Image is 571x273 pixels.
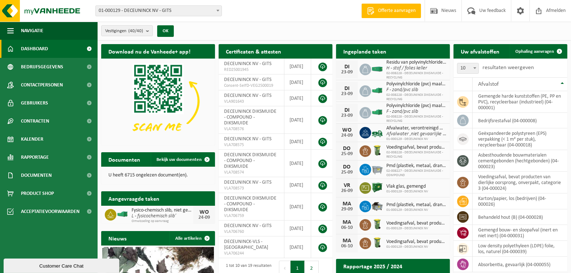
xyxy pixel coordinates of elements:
[96,6,222,16] span: 01-000129 - DECEUNINCK NV - GITS
[386,103,446,109] span: Polyvinylchloride (pvc) maalgoed 0 -1 mm
[4,257,121,273] iframe: chat widget
[371,87,383,94] img: HK-XO-16-GN-00
[473,241,567,257] td: low density polyethyleen (LDPE) folie, los, naturel (04-000039)
[284,134,311,150] td: [DATE]
[284,236,311,258] td: [DATE]
[473,150,567,172] td: asbesthoudende bouwmaterialen cementgebonden (hechtgebonden) (04-000023)
[340,146,354,152] div: DO
[101,25,153,36] button: Vestigingen(40/40)
[21,184,54,202] span: Product Shop
[340,238,354,244] div: MA
[21,112,49,130] span: Contracten
[336,259,409,273] h2: Rapportage 2025 / 2024
[101,231,134,245] h2: Nieuws
[340,113,354,118] div: 23-09
[386,150,446,159] span: 02-008228 - DECEUNINCK DIKSMUIDE - RECYCLING
[386,169,446,178] span: 02-008227 - DECEUNINCK DIKSMUIDE - COMPOUND
[386,245,446,249] span: 01-000129 - DECEUNINCK NV
[340,164,354,170] div: DO
[376,7,417,14] span: Offerte aanvragen
[386,65,427,71] i: H - stof / folies keller
[132,213,176,219] i: L - fysicochemisch slib’
[386,71,446,80] span: 02-008228 - DECEUNINCK DIKSMUIDE - RECYCLING
[371,218,383,230] img: WB-0140-HPE-GN-50
[340,201,354,207] div: MA
[224,126,279,132] span: VLA708576
[386,60,446,65] span: Residu van polyvinylchloride (pvc) recyclage
[478,81,499,87] span: Afvalstof
[224,251,279,256] span: VLA706244
[224,93,271,98] span: DECEUNINCK NV - GITS
[21,22,43,40] span: Navigatie
[340,219,354,225] div: MA
[361,4,421,18] a: Offerte aanvragen
[101,191,167,205] h2: Aangevraagde taken
[386,109,418,114] i: F - zand/pvc slib
[340,127,354,133] div: WO
[386,208,446,212] span: 01-000129 - DECEUNINCK NV
[340,244,354,249] div: 06-10
[340,91,354,97] div: 23-09
[105,26,143,37] span: Vestigingen
[224,180,271,185] span: DECEUNINCK NV - GITS
[386,131,492,137] i: Afvalwater ,niet gevaarlijke producten ,afspuitplaats
[473,172,567,193] td: voedingsafval, bevat producten van dierlijke oorsprong, onverpakt, categorie 3 (04-000024)
[473,113,567,128] td: bedrijfsrestafval (04-000008)
[21,166,52,184] span: Documenten
[128,29,143,33] count: (40/40)
[21,130,43,148] span: Kalender
[224,136,271,142] span: DECEUNINCK NV - GITS
[336,44,394,58] h2: Ingeplande taken
[454,44,507,58] h2: Uw afvalstoffen
[371,181,383,193] img: CR-BO-1C-1900-MET-01
[340,188,354,193] div: 26-09
[340,152,354,157] div: 25-09
[473,257,567,272] td: absorbentia, gevaarlijk (04-000055)
[224,77,271,82] span: DECEUNINCK NV - GITS
[284,74,311,90] td: [DATE]
[156,157,202,162] span: Bekijk uw documenten
[224,196,276,213] span: DECEUNINCK DIKSMUIDE - COMPOUND - DIKSMUIDE
[510,44,567,59] a: Ophaling aanvragen
[340,70,354,75] div: 23-09
[515,49,554,54] span: Ophaling aanvragen
[340,207,354,212] div: 29-09
[132,219,193,223] span: Omwisseling op aanvraag
[371,236,383,249] img: WB-0140-HPE-GN-50
[219,44,288,58] h2: Certificaten & attesten
[21,58,63,76] span: Bedrijfsgegevens
[224,223,271,229] span: DECEUNINCK NV - GITS
[386,93,446,102] span: 02-008228 - DECEUNINCK DIKSMUIDE - RECYCLING
[224,83,279,89] span: Consent-SelfD-VEG2500019
[371,126,383,138] img: BL-LQ-LV
[458,63,478,73] span: 10
[371,109,383,115] img: HK-XO-16-GN-00
[224,99,279,104] span: VLA901643
[473,225,567,241] td: gemengd bouw- en sloopafval (inert en niet inert) (04-000031)
[224,67,279,73] span: RED25001945
[101,44,198,58] h2: Download nu de Vanheede+ app!
[116,211,129,217] img: HK-XO-16-GN-00
[224,185,279,191] span: VLA708573
[386,221,446,226] span: Voedingsafval, bevat producten van dierlijke oorsprong, onverpakt, categorie 3
[197,209,211,215] div: WO
[473,91,567,113] td: gemengde harde kunststoffen (PE, PP en PVC), recycleerbaar (industrieel) (04-000001)
[386,137,446,141] span: 01-000129 - DECEUNINCK NV
[457,63,479,74] span: 10
[224,239,268,250] span: DECEUNINCK-VLS - [GEOGRAPHIC_DATA]
[21,40,48,58] span: Dashboard
[473,193,567,209] td: karton/papier, los (bedrijven) (04-000026)
[21,76,63,94] span: Contactpersonen
[284,106,311,134] td: [DATE]
[386,184,428,189] span: Vlak glas, gemengd
[386,81,446,87] span: Polyvinylchloride (pvc) maalgoed 0 -1 mm
[386,125,446,131] span: Afvalwater, verontreinigd met niet gevaarlijke producten
[371,65,383,72] img: HK-XC-30-GN-00
[386,87,418,93] i: F - zand/pvc slib
[224,213,279,219] span: VLA706759
[386,239,446,245] span: Voedingsafval, bevat producten van dierlijke oorsprong, onverpakt, categorie 3
[169,231,214,246] a: Alle artikelen
[224,152,276,169] span: DECEUNINCK DIKSMUIDE - COMPOUND - DIKSMUIDE
[132,208,193,213] span: Fysico-chemisch slib, niet gevaarlijk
